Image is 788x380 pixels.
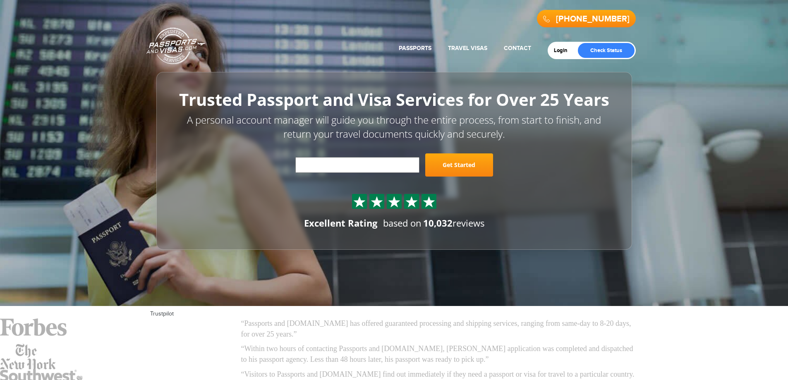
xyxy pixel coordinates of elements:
a: Travel Visas [448,45,487,52]
a: Trustpilot [150,311,174,317]
div: Excellent Rating [304,217,377,230]
img: Sprite St [423,196,435,208]
p: “Passports and [DOMAIN_NAME] has offered guaranteed processing and shipping services, ranging fro... [241,318,638,339]
strong: 10,032 [423,217,453,229]
a: Login [554,47,573,54]
p: A personal account manager will guide you through the entire process, from start to finish, and r... [175,113,613,141]
img: Sprite St [353,196,366,208]
img: Sprite St [405,196,418,208]
a: [PHONE_NUMBER] [556,14,630,24]
a: Check Status [578,43,635,58]
span: based on [383,217,422,229]
span: reviews [423,217,484,229]
a: Passports & [DOMAIN_NAME] [146,27,205,65]
img: Sprite St [388,196,400,208]
p: “Within two hours of contacting Passports and [DOMAIN_NAME], [PERSON_NAME] application was comple... [241,344,638,365]
a: Get Started [425,154,493,177]
a: Contact [504,45,531,52]
h1: Trusted Passport and Visa Services for Over 25 Years [175,91,613,109]
a: Passports [399,45,431,52]
img: Sprite St [371,196,383,208]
